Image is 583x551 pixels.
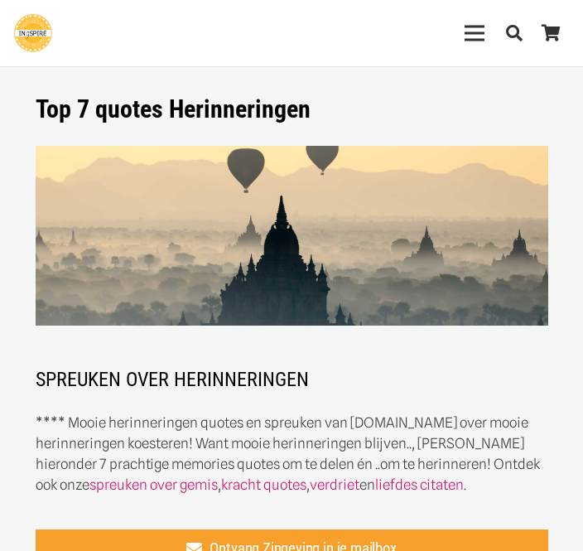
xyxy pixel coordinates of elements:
[310,476,359,493] a: verdriet
[36,347,548,392] h2: SPREUKEN OVER HERINNERINGEN
[36,146,548,326] img: Spreuken over herinneringen van ingspire.nl
[36,94,548,124] h1: Top 7 quotes Herinneringen
[375,476,464,493] a: liefdes citaten
[89,476,218,493] a: spreuken over gemis
[36,413,548,495] p: **** Mooie herinneringen quotes en spreuken van [DOMAIN_NAME] over mooie herinneringen koesteren!...
[496,13,532,53] a: Zoeken
[14,14,52,52] a: Ingspire - het zingevingsplatform met de mooiste spreuken en gouden inzichten over het leven
[454,12,496,54] a: Menu
[221,476,306,493] a: kracht quotes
